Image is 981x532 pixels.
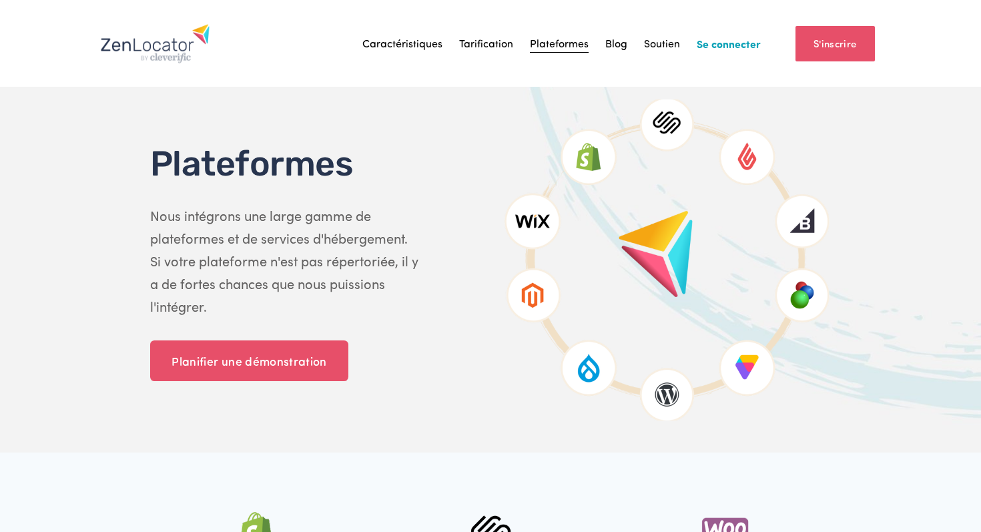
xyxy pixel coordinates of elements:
[644,33,680,53] a: Soutien
[530,33,589,53] a: Plateformes
[150,340,348,382] a: Planifier une démonstration
[362,37,442,50] font: Caractéristiques
[459,33,513,53] a: Tarification
[795,26,875,61] a: S'inscrire
[530,37,589,50] font: Plateformes
[697,37,761,51] font: Se connecter
[605,33,627,53] a: Blog
[605,37,627,50] font: Blog
[697,33,761,53] a: Se connecter
[100,23,210,63] img: Zenlocator
[813,37,856,50] font: S'inscrire
[172,353,327,368] font: Planifier une démonstration
[150,143,353,184] font: Plateformes
[459,37,513,50] font: Tarification
[362,33,442,53] a: Caractéristiques
[150,206,422,315] font: Nous intégrons une large gamme de plateformes et de services d'hébergement. Si votre plateforme n...
[644,37,680,50] font: Soutien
